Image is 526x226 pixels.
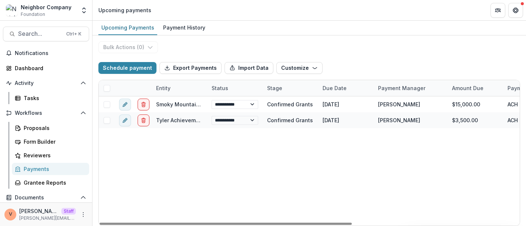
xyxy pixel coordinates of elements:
div: Venkat [9,212,12,217]
div: Dashboard [15,64,83,72]
div: Payment Manager [374,80,448,96]
p: [PERSON_NAME] [19,207,58,215]
a: Form Builder [12,136,89,148]
span: Search... [18,30,62,37]
div: Entity [152,80,207,96]
div: Neighbor Company [21,3,71,11]
span: Documents [15,195,77,201]
div: Status [207,80,263,96]
button: Import Data [225,62,273,74]
button: Bulk Actions (0) [98,41,158,53]
div: Form Builder [24,138,83,145]
a: Proposals [12,122,89,134]
button: edit [119,114,131,126]
div: Tasks [24,94,83,102]
div: Entity [152,84,175,92]
button: More [79,210,88,219]
div: [DATE] [318,96,374,112]
p: Staff [61,208,76,215]
div: [PERSON_NAME] [378,100,420,108]
div: Ctrl + K [65,30,83,38]
div: Amount Due [448,80,503,96]
div: $15,000.00 [448,96,503,112]
a: Dashboard [3,62,89,74]
div: Amount Due [448,84,488,92]
button: Customize [276,62,323,74]
button: Open Activity [3,77,89,89]
button: Notifications [3,47,89,59]
span: Notifications [15,50,86,56]
p: [PERSON_NAME][EMAIL_ADDRESS][DOMAIN_NAME] [19,215,76,222]
button: delete [138,99,149,110]
button: Search... [3,27,89,41]
div: Payment History [160,22,208,33]
a: Reviewers [12,149,89,161]
span: Workflows [15,110,77,116]
button: Get Help [508,3,523,18]
button: Export Payments [159,62,222,74]
div: Status [207,84,233,92]
button: Schedule payment [98,62,156,74]
div: [DATE] [318,112,374,128]
div: Upcoming payments [98,6,151,14]
img: Neighbor Company [6,4,18,16]
a: Grantee Reports [12,177,89,189]
span: Activity [15,80,77,86]
a: Payment History [160,21,208,35]
button: Open Documents [3,192,89,203]
a: Upcoming Payments [98,21,157,35]
button: Partners [490,3,505,18]
div: Confirmed Grants [267,116,313,124]
a: Tyler Achievement Center For Kids [156,117,245,123]
div: Grantee Reports [24,179,83,186]
div: Stage [263,84,287,92]
a: Tasks [12,92,89,104]
div: Stage [263,80,318,96]
div: Payments [24,165,83,173]
button: Open Workflows [3,107,89,119]
div: Due Date [318,84,351,92]
div: $3,500.00 [448,112,503,128]
button: Open entity switcher [79,3,89,18]
div: Upcoming Payments [98,22,157,33]
nav: breadcrumb [95,5,154,16]
div: Payment Manager [374,84,430,92]
button: delete [138,114,149,126]
div: Confirmed Grants [267,100,313,108]
span: Foundation [21,11,45,18]
div: Due Date [318,80,374,96]
a: Smoky Mountain Area Rescue Ministries Inc [156,101,270,107]
a: Payments [12,163,89,175]
div: Reviewers [24,151,83,159]
div: [PERSON_NAME] [378,116,420,124]
button: edit [119,99,131,110]
div: Proposals [24,124,83,132]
